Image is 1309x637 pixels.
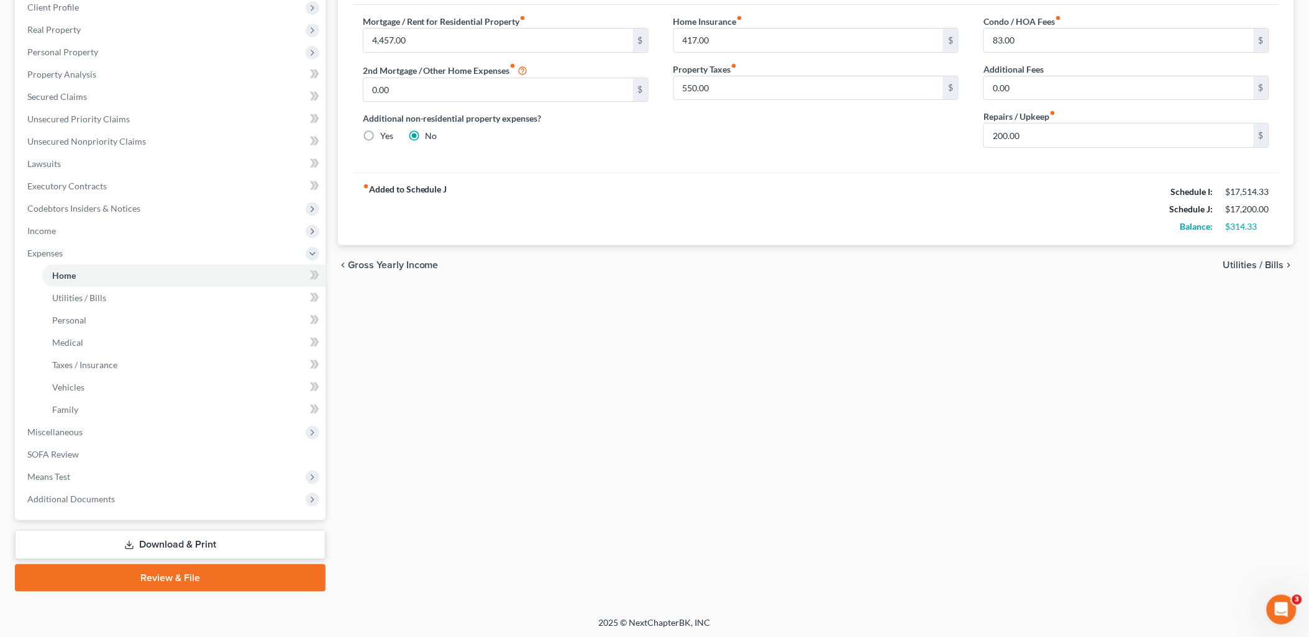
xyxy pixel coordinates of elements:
span: Executory Contracts [27,181,107,191]
span: Secured Claims [27,91,87,102]
div: $ [943,76,958,100]
input: -- [674,76,944,100]
a: Review & File [15,564,326,592]
span: 3 [1292,595,1302,605]
i: fiber_manual_record [1055,15,1061,21]
label: Yes [380,130,393,142]
i: fiber_manual_record [1049,110,1056,116]
div: $17,200.00 [1226,203,1269,215]
span: Utilities / Bills [52,292,106,303]
button: chevron_left Gross Yearly Income [338,260,439,270]
span: Unsecured Nonpriority Claims [27,136,146,147]
span: Medical [52,337,83,348]
input: -- [984,29,1254,52]
strong: Schedule J: [1170,204,1213,214]
a: Medical [42,332,326,354]
div: $314.33 [1226,220,1269,233]
iframe: Intercom live chat [1267,595,1297,625]
label: Mortgage / Rent for Residential Property [363,15,526,28]
input: -- [984,124,1254,147]
span: Vehicles [52,382,84,392]
i: chevron_left [338,260,348,270]
label: No [426,130,437,142]
a: Utilities / Bills [42,287,326,309]
span: Real Property [27,24,81,35]
span: Additional Documents [27,494,115,504]
a: Unsecured Nonpriority Claims [17,130,326,153]
a: Vehicles [42,376,326,399]
a: Secured Claims [17,86,326,108]
input: -- [363,78,633,102]
label: 2nd Mortgage / Other Home Expenses [363,63,528,78]
label: Additional non-residential property expenses? [363,112,649,125]
input: -- [674,29,944,52]
span: Codebtors Insiders & Notices [27,203,140,214]
a: Home [42,264,326,287]
a: Download & Print [15,530,326,559]
strong: Added to Schedule J [363,183,447,235]
div: $ [1254,124,1269,147]
label: Condo / HOA Fees [983,15,1061,28]
span: Miscellaneous [27,427,83,437]
span: Means Test [27,471,70,482]
i: fiber_manual_record [737,15,743,21]
strong: Schedule I: [1171,186,1213,197]
i: fiber_manual_record [510,63,516,69]
span: Home [52,270,76,281]
a: Lawsuits [17,153,326,175]
span: SOFA Review [27,449,79,459]
span: Expenses [27,248,63,258]
span: Taxes / Insurance [52,359,117,370]
span: Unsecured Priority Claims [27,114,130,124]
a: Personal [42,309,326,332]
div: $ [1254,76,1269,100]
div: $ [633,78,648,102]
div: $17,514.33 [1226,186,1269,198]
a: SOFA Review [17,443,326,466]
input: -- [984,76,1254,100]
span: Gross Yearly Income [348,260,439,270]
i: chevron_right [1284,260,1294,270]
label: Property Taxes [673,63,737,76]
i: fiber_manual_record [520,15,526,21]
span: Client Profile [27,2,79,12]
label: Home Insurance [673,15,743,28]
div: $ [1254,29,1269,52]
div: $ [943,29,958,52]
span: Property Analysis [27,69,96,79]
span: Personal [52,315,86,325]
div: $ [633,29,648,52]
strong: Balance: [1180,221,1213,232]
span: Personal Property [27,47,98,57]
a: Executory Contracts [17,175,326,197]
span: Lawsuits [27,158,61,169]
i: fiber_manual_record [731,63,737,69]
a: Family [42,399,326,421]
span: Family [52,404,78,415]
span: Utilities / Bills [1223,260,1284,270]
label: Additional Fees [983,63,1044,76]
i: fiber_manual_record [363,183,369,189]
a: Property Analysis [17,63,326,86]
label: Repairs / Upkeep [983,110,1056,123]
input: -- [363,29,633,52]
a: Unsecured Priority Claims [17,108,326,130]
button: Utilities / Bills chevron_right [1223,260,1294,270]
a: Taxes / Insurance [42,354,326,376]
span: Income [27,225,56,236]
